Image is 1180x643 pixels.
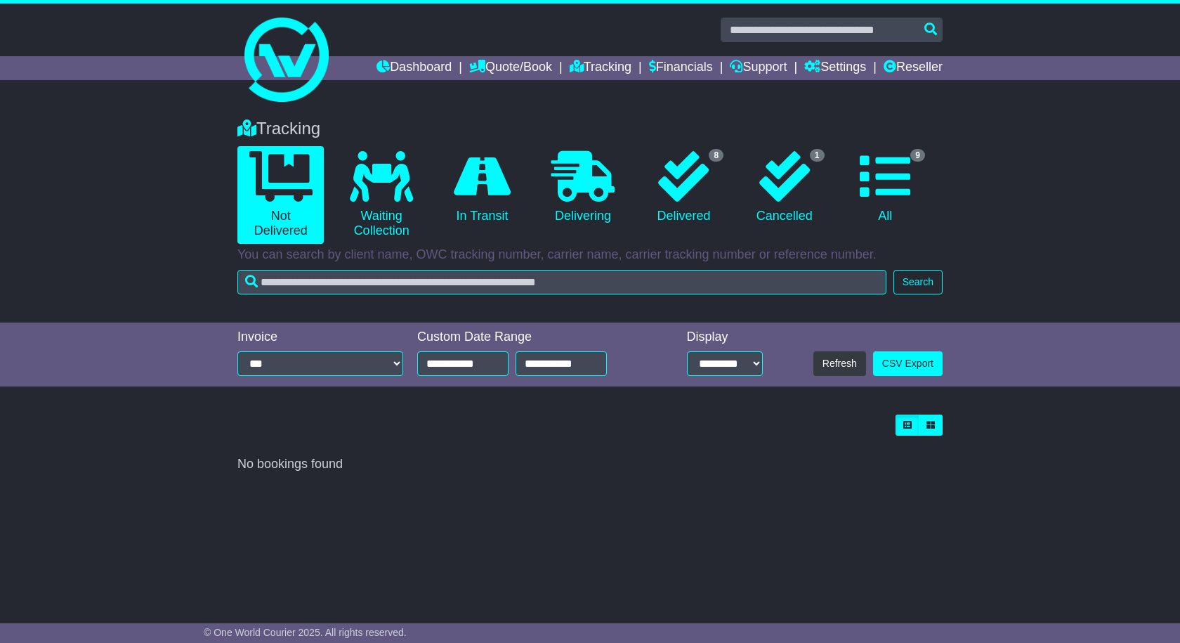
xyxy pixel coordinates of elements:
a: Support [730,56,787,80]
a: Waiting Collection [338,146,424,244]
span: 8 [709,149,723,162]
span: 9 [910,149,925,162]
div: No bookings found [237,457,943,472]
a: Delivering [539,146,626,229]
a: 8 Delivered [641,146,727,229]
a: Financials [649,56,713,80]
a: CSV Export [873,351,943,376]
a: Reseller [884,56,943,80]
button: Search [893,270,943,294]
div: Display [687,330,763,345]
p: You can search by client name, OWC tracking number, carrier name, carrier tracking number or refe... [237,247,943,263]
span: © One World Courier 2025. All rights reserved. [204,627,407,638]
a: Tracking [570,56,631,80]
a: Not Delivered [237,146,324,244]
div: Invoice [237,330,403,345]
div: Tracking [230,119,950,139]
a: 1 Cancelled [741,146,827,229]
button: Refresh [813,351,866,376]
a: 9 All [842,146,929,229]
a: Dashboard [376,56,452,80]
a: In Transit [439,146,525,229]
div: Custom Date Range [417,330,643,345]
a: Quote/Book [469,56,552,80]
a: Settings [804,56,866,80]
span: 1 [810,149,825,162]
